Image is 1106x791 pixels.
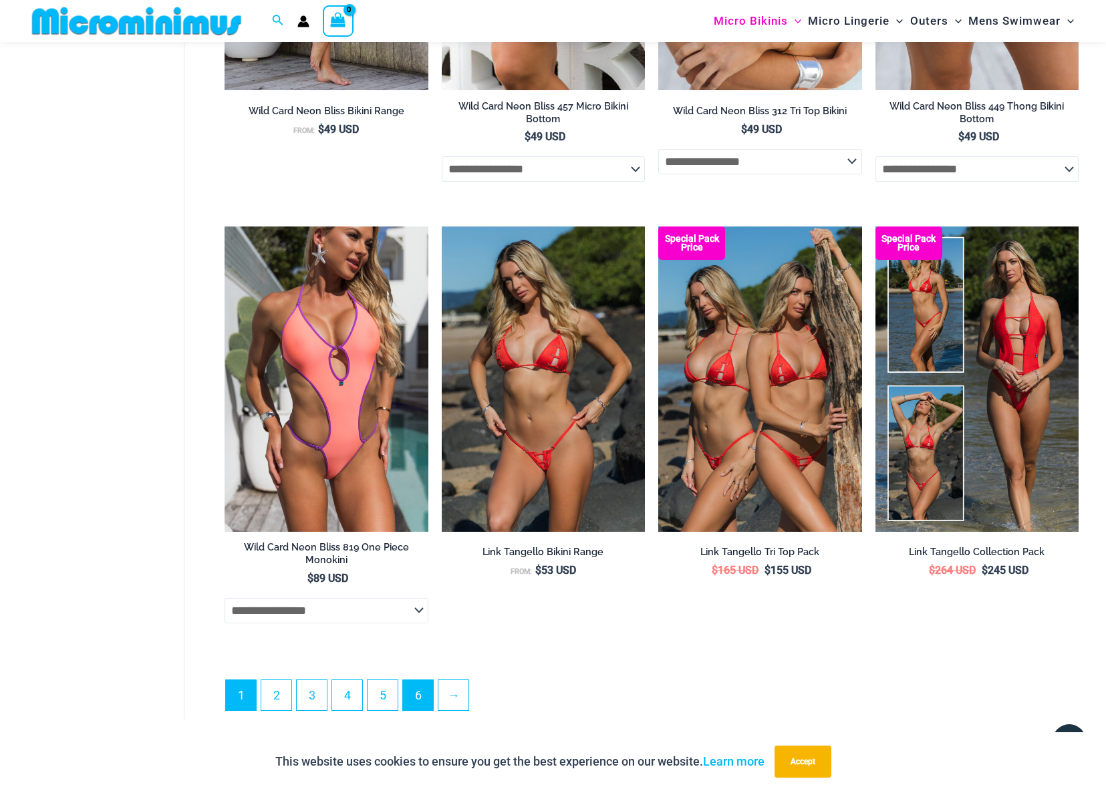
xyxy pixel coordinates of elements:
[658,546,861,563] a: Link Tangello Tri Top Pack
[318,123,359,136] bdi: 49 USD
[225,541,428,566] h2: Wild Card Neon Bliss 819 One Piece Monokini
[889,4,903,38] span: Menu Toggle
[535,564,541,577] span: $
[275,752,765,772] p: This website uses cookies to ensure you get the best experience on our website.
[875,546,1079,559] h2: Link Tangello Collection Pack
[525,130,565,143] bdi: 49 USD
[712,564,718,577] span: $
[332,680,362,710] a: Page 4
[658,226,861,532] img: Bikini Pack
[714,4,788,38] span: Micro Bikinis
[658,226,861,532] a: Bikini Pack Bikini Pack BBikini Pack B
[511,567,532,576] span: From:
[658,234,725,252] b: Special Pack Price
[958,130,964,143] span: $
[875,100,1079,125] h2: Wild Card Neon Bliss 449 Thong Bikini Bottom
[318,123,324,136] span: $
[225,541,428,571] a: Wild Card Neon Bliss 819 One Piece Monokini
[368,680,398,710] a: Page 5
[442,100,645,125] h2: Wild Card Neon Bliss 457 Micro Bikini Bottom
[272,13,284,29] a: Search icon link
[875,546,1079,563] a: Link Tangello Collection Pack
[765,564,771,577] span: $
[226,680,256,710] span: Page 1
[741,123,747,136] span: $
[293,126,315,135] span: From:
[442,546,645,559] h2: Link Tangello Bikini Range
[958,130,999,143] bdi: 49 USD
[875,100,1079,130] a: Wild Card Neon Bliss 449 Thong Bikini Bottom
[535,564,576,577] bdi: 53 USD
[805,4,906,38] a: Micro LingerieMenu ToggleMenu Toggle
[948,4,962,38] span: Menu Toggle
[225,105,428,118] h2: Wild Card Neon Bliss Bikini Range
[808,4,889,38] span: Micro Lingerie
[929,564,935,577] span: $
[225,105,428,122] a: Wild Card Neon Bliss Bikini Range
[323,5,354,36] a: View Shopping Cart, empty
[225,226,428,532] a: Wild Card Neon Bliss 819 One Piece 04Wild Card Neon Bliss 819 One Piece 05Wild Card Neon Bliss 81...
[442,226,645,532] a: Link Tangello 3070 Tri Top 4580 Micro 01Link Tangello 8650 One Piece Monokini 12Link Tangello 865...
[403,680,433,710] a: Page 6
[307,572,348,585] bdi: 89 USD
[27,6,247,36] img: MM SHOP LOGO FLAT
[708,2,1079,40] nav: Site Navigation
[225,679,1079,718] nav: Product Pagination
[710,4,805,38] a: Micro BikinisMenu ToggleMenu Toggle
[658,105,861,122] a: Wild Card Neon Bliss 312 Tri Top Bikini
[741,123,782,136] bdi: 49 USD
[775,746,831,778] button: Accept
[525,130,531,143] span: $
[658,105,861,118] h2: Wild Card Neon Bliss 312 Tri Top Bikini
[765,564,811,577] bdi: 155 USD
[875,234,942,252] b: Special Pack Price
[982,564,988,577] span: $
[712,564,758,577] bdi: 165 USD
[438,680,468,710] a: →
[297,680,327,710] a: Page 3
[261,680,291,710] a: Page 2
[907,4,965,38] a: OutersMenu ToggleMenu Toggle
[875,226,1079,532] a: Collection Pack Collection Pack BCollection Pack B
[442,100,645,130] a: Wild Card Neon Bliss 457 Micro Bikini Bottom
[788,4,801,38] span: Menu Toggle
[307,572,313,585] span: $
[442,226,645,532] img: Link Tangello 3070 Tri Top 4580 Micro 01
[658,546,861,559] h2: Link Tangello Tri Top Pack
[225,226,428,532] img: Wild Card Neon Bliss 819 One Piece 04
[1061,4,1074,38] span: Menu Toggle
[297,15,309,27] a: Account icon link
[968,4,1061,38] span: Mens Swimwear
[875,226,1079,532] img: Collection Pack
[929,564,976,577] bdi: 264 USD
[910,4,948,38] span: Outers
[982,564,1028,577] bdi: 245 USD
[703,754,765,768] a: Learn more
[965,4,1077,38] a: Mens SwimwearMenu ToggleMenu Toggle
[442,546,645,563] a: Link Tangello Bikini Range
